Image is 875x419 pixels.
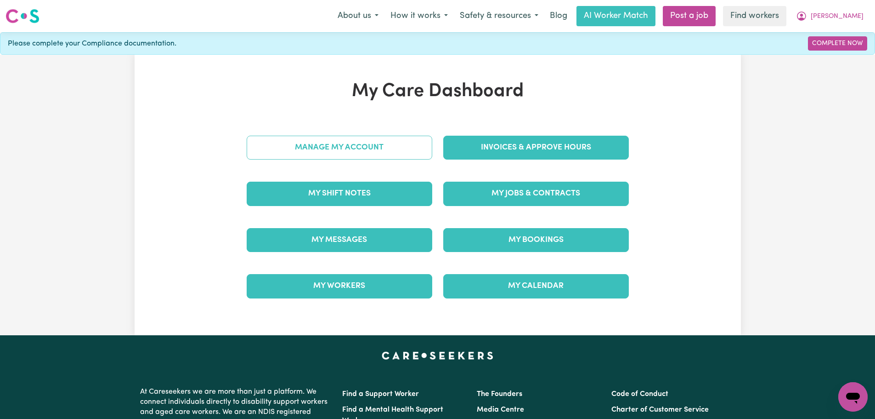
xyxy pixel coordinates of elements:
[443,182,629,206] a: My Jobs & Contracts
[6,6,40,27] a: Careseekers logo
[247,136,432,160] a: Manage My Account
[443,136,629,160] a: Invoices & Approve Hours
[808,36,867,51] a: Complete Now
[454,6,544,26] button: Safety & resources
[342,390,419,398] a: Find a Support Worker
[6,8,40,24] img: Careseekers logo
[247,274,432,298] a: My Workers
[576,6,655,26] a: AI Worker Match
[838,382,868,412] iframe: Button to launch messaging window
[611,406,709,413] a: Charter of Customer Service
[332,6,384,26] button: About us
[811,11,864,22] span: [PERSON_NAME]
[241,80,634,103] h1: My Care Dashboard
[247,228,432,252] a: My Messages
[790,6,869,26] button: My Account
[382,352,493,359] a: Careseekers home page
[443,228,629,252] a: My Bookings
[663,6,716,26] a: Post a job
[544,6,573,26] a: Blog
[477,390,522,398] a: The Founders
[8,38,176,49] span: Please complete your Compliance documentation.
[611,390,668,398] a: Code of Conduct
[723,6,786,26] a: Find workers
[443,274,629,298] a: My Calendar
[247,182,432,206] a: My Shift Notes
[477,406,524,413] a: Media Centre
[384,6,454,26] button: How it works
